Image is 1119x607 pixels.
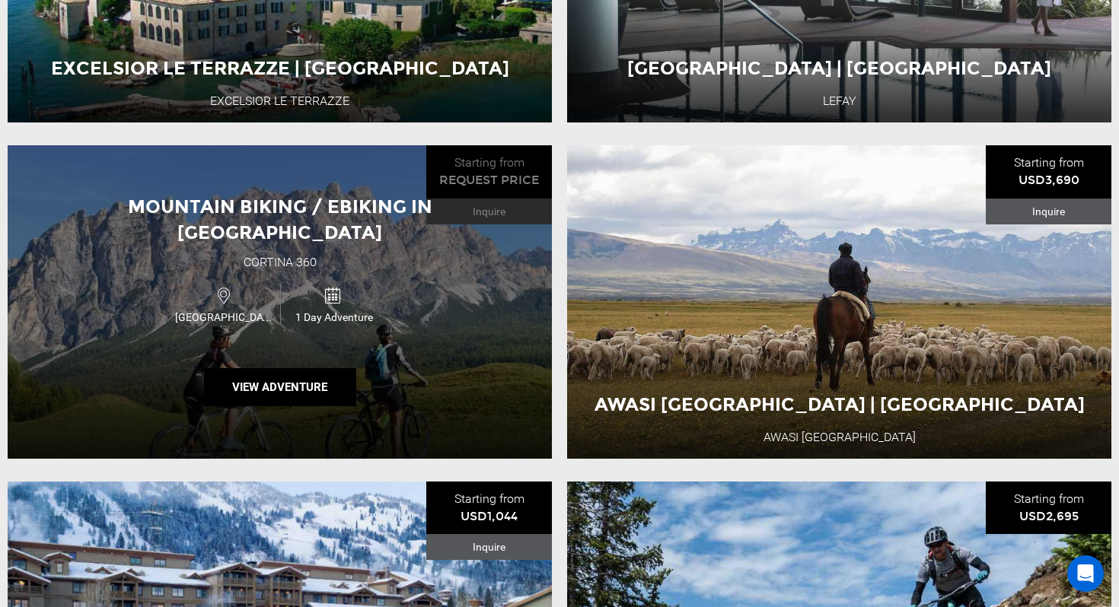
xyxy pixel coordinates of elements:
[128,195,432,243] span: Mountain Biking / Ebiking in [GEOGRAPHIC_DATA]
[204,368,356,406] button: View Adventure
[244,254,317,272] div: Cortina 360
[1067,555,1104,592] div: Open Intercom Messenger
[171,310,280,325] span: [GEOGRAPHIC_DATA]
[281,310,389,325] span: 1 Day Adventure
